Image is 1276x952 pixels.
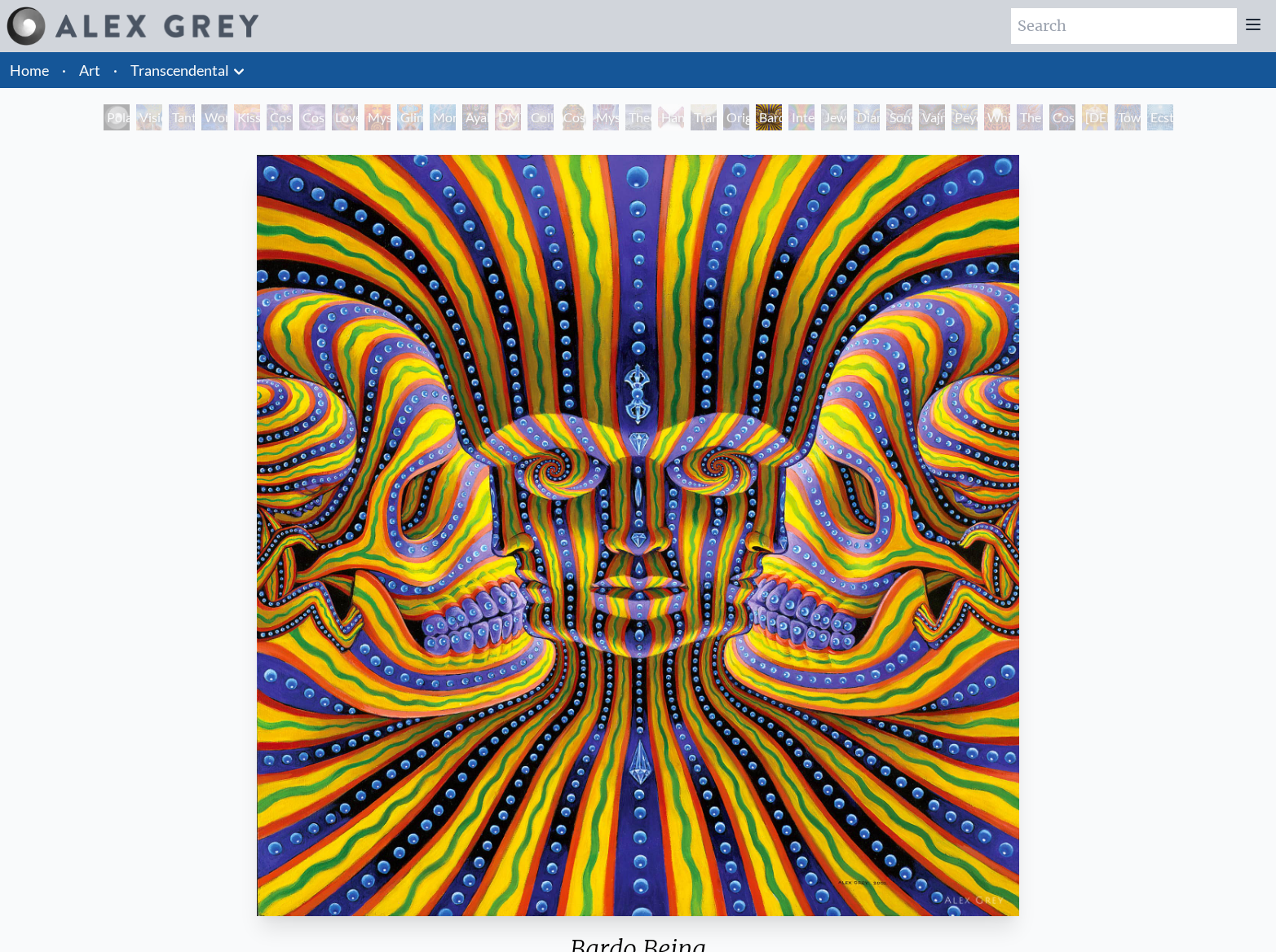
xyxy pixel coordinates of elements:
div: Wonder [201,104,227,130]
div: Monochord [430,104,456,130]
a: Home [10,61,49,79]
div: Song of Vajra Being [886,104,912,130]
a: Art [79,59,100,82]
div: Hands that See [658,104,684,130]
div: Cosmic Artist [299,104,325,130]
div: Peyote Being [951,104,978,130]
div: Original Face [723,104,749,130]
div: Kiss of the [MEDICAL_DATA] [234,104,260,130]
div: Visionary Origin of Language [136,104,162,130]
input: Search [1011,8,1237,44]
div: Diamond Being [854,104,880,130]
div: The Great Turn [1017,104,1043,130]
div: Collective Vision [528,104,554,130]
div: Ecstasy [1147,104,1173,130]
img: Bardo-Being-2002-Alex-Grey-watermarked.jpg [257,155,1018,916]
div: Mysteriosa 2 [364,104,391,130]
div: Cosmic [DEMOGRAPHIC_DATA] [560,104,586,130]
div: [DEMOGRAPHIC_DATA] [1082,104,1108,130]
div: White Light [984,104,1010,130]
div: Polar Unity Spiral [104,104,130,130]
div: Jewel Being [821,104,847,130]
div: Cosmic Creativity [267,104,293,130]
li: · [107,52,124,88]
div: Interbeing [788,104,815,130]
div: Cosmic Consciousness [1049,104,1075,130]
div: Ayahuasca Visitation [462,104,488,130]
div: Toward the One [1115,104,1141,130]
li: · [55,52,73,88]
div: Transfiguration [691,104,717,130]
a: Transcendental [130,59,229,82]
div: Vajra Being [919,104,945,130]
div: Mystic Eye [593,104,619,130]
div: Bardo Being [756,104,782,130]
div: Love is a Cosmic Force [332,104,358,130]
div: DMT - The Spirit Molecule [495,104,521,130]
div: Tantra [169,104,195,130]
div: Theologue [625,104,651,130]
div: Glimpsing the Empyrean [397,104,423,130]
